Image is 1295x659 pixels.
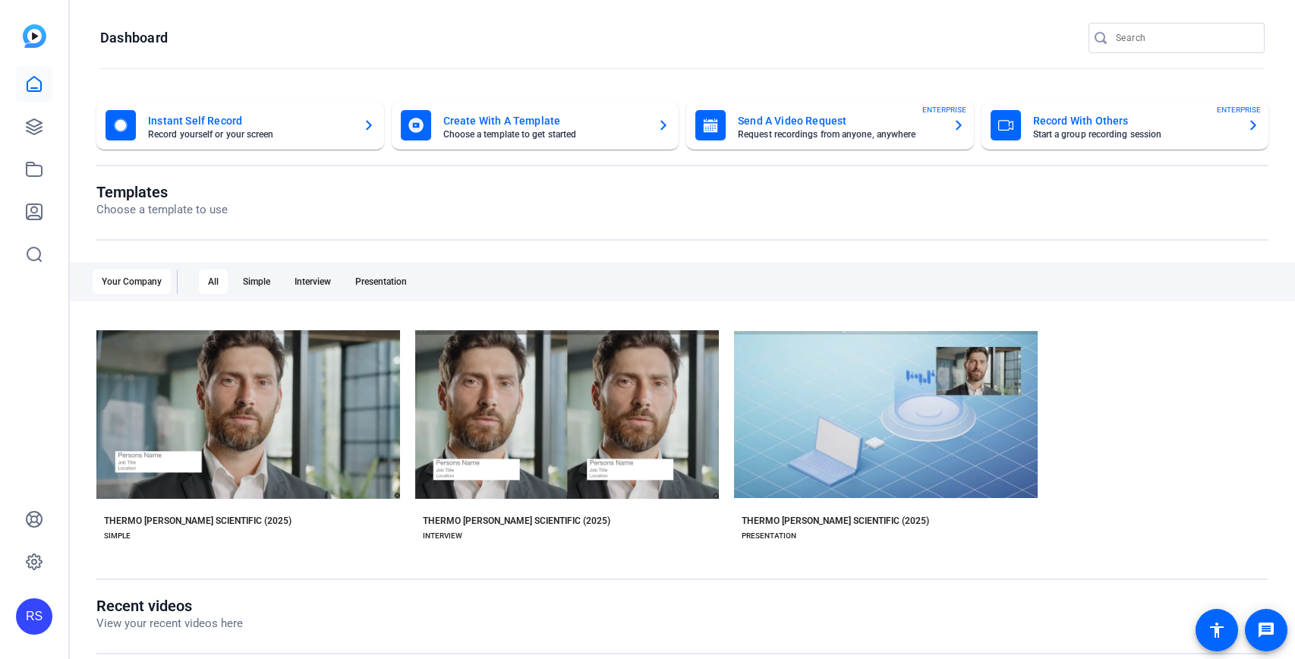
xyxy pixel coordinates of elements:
mat-icon: message [1257,621,1275,639]
mat-card-subtitle: Start a group recording session [1033,130,1236,139]
div: Interview [285,270,340,294]
div: Presentation [346,270,416,294]
mat-icon: accessibility [1208,621,1226,639]
mat-card-title: Create With A Template [443,112,646,130]
mat-card-title: Send A Video Request [738,112,941,130]
button: Create With A TemplateChoose a template to get started [392,101,679,150]
button: Record With OthersStart a group recording sessionENTERPRISE [981,101,1269,150]
p: View your recent videos here [96,615,243,632]
img: blue-gradient.svg [23,24,46,48]
h1: Templates [96,183,228,201]
button: Instant Self RecordRecord yourself or your screen [96,101,384,150]
div: RS [16,598,52,635]
mat-card-subtitle: Record yourself or your screen [148,130,351,139]
span: ENTERPRISE [922,104,966,115]
mat-card-title: Instant Self Record [148,112,351,130]
div: INTERVIEW [423,530,462,542]
h1: Dashboard [100,29,168,47]
div: Your Company [93,270,171,294]
mat-card-subtitle: Choose a template to get started [443,130,646,139]
div: SIMPLE [104,530,131,542]
span: ENTERPRISE [1217,104,1261,115]
button: Send A Video RequestRequest recordings from anyone, anywhereENTERPRISE [686,101,974,150]
input: Search [1116,29,1252,47]
div: All [199,270,228,294]
div: THERMO [PERSON_NAME] SCIENTIFIC (2025) [104,515,291,527]
h1: Recent videos [96,597,243,615]
div: THERMO [PERSON_NAME] SCIENTIFIC (2025) [423,515,610,527]
mat-card-subtitle: Request recordings from anyone, anywhere [738,130,941,139]
div: PRESENTATION [742,530,796,542]
div: Simple [234,270,279,294]
mat-card-title: Record With Others [1033,112,1236,130]
p: Choose a template to use [96,201,228,219]
div: THERMO [PERSON_NAME] SCIENTIFIC (2025) [742,515,929,527]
